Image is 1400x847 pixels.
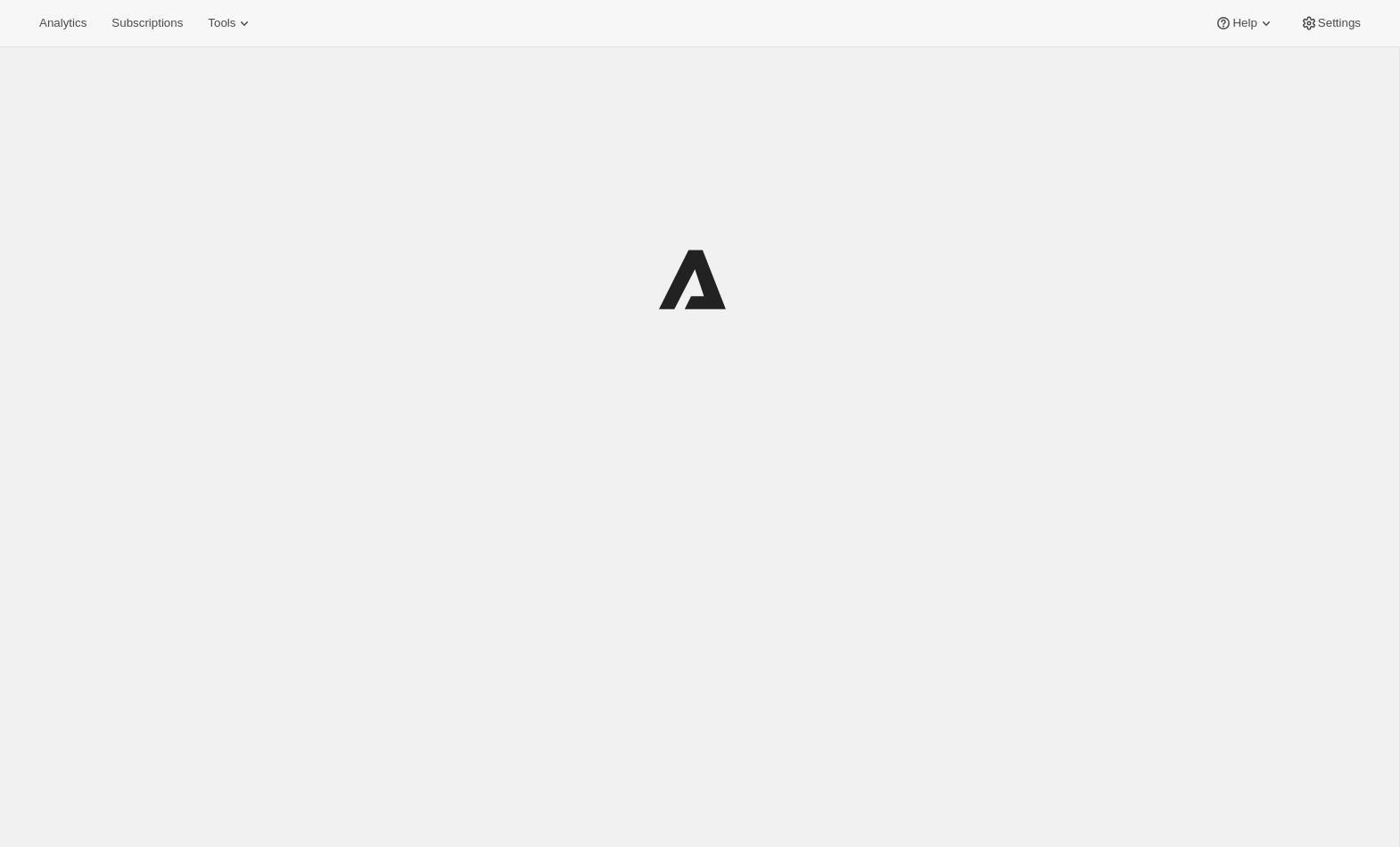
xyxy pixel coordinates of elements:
[208,16,235,30] span: Tools
[111,16,183,30] span: Subscriptions
[39,16,86,30] span: Analytics
[29,11,97,36] button: Analytics
[1318,16,1361,30] span: Settings
[101,11,194,36] button: Subscriptions
[1232,16,1256,30] span: Help
[197,11,264,36] button: Tools
[1289,11,1371,36] button: Settings
[1204,11,1285,36] button: Help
